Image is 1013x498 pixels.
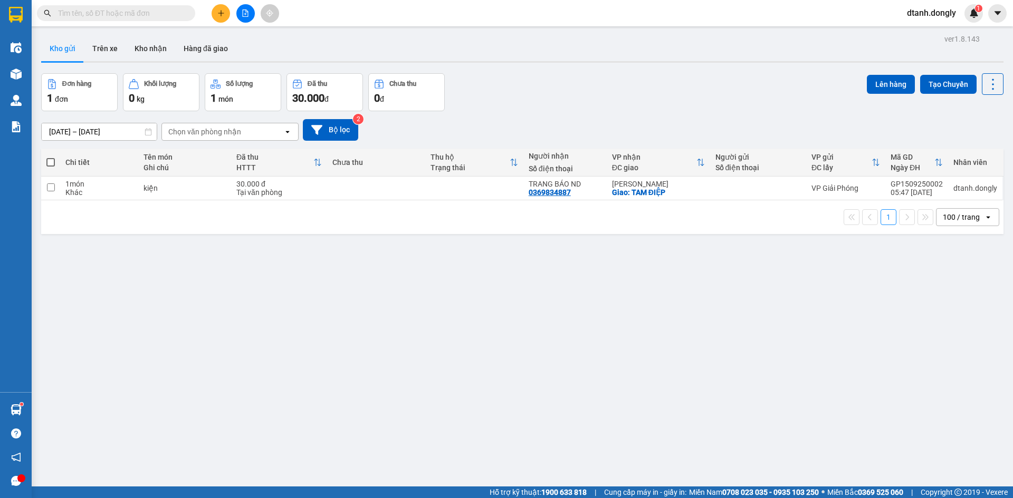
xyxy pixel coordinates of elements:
div: GP1509250002 [891,180,943,188]
button: Số lượng1món [205,73,281,111]
div: Khác [65,188,133,197]
img: warehouse-icon [11,69,22,80]
div: Đơn hàng [62,80,91,87]
button: Khối lượng0kg [123,73,199,111]
span: dtanh.dongly [899,6,964,19]
sup: 2 [353,114,364,124]
span: đ [324,95,329,103]
div: Tên món [144,153,226,161]
span: đ [380,95,384,103]
button: file-add [236,4,255,23]
span: Miền Bắc [827,486,903,498]
div: Đã thu [308,80,327,87]
span: plus [217,9,225,17]
div: 30.000 đ [236,180,322,188]
span: 0 [129,92,135,104]
th: Toggle SortBy [607,149,710,177]
div: Số điện thoại [715,163,801,172]
sup: 1 [975,5,982,12]
span: 30.000 [292,92,324,104]
div: 1 món [65,180,133,188]
input: Select a date range. [42,123,157,140]
div: Trạng thái [431,163,510,172]
span: Hỗ trợ kỹ thuật: [490,486,587,498]
button: plus [212,4,230,23]
div: Mã GD [891,153,934,161]
button: Chưa thu0đ [368,73,445,111]
button: Đã thu30.000đ [286,73,363,111]
span: 0 [374,92,380,104]
img: logo-vxr [9,7,23,23]
strong: 0369 525 060 [858,488,903,496]
div: Chi tiết [65,158,133,167]
div: Khối lượng [144,80,176,87]
div: Người gửi [715,153,801,161]
img: solution-icon [11,121,22,132]
div: kiện [144,184,226,192]
th: Toggle SortBy [425,149,523,177]
svg: open [283,128,292,136]
div: 100 / trang [943,212,980,222]
span: kg [137,95,145,103]
img: warehouse-icon [11,42,22,53]
div: 05:47 [DATE] [891,188,943,197]
span: | [911,486,913,498]
div: dtanh.dongly [953,184,997,192]
th: Toggle SortBy [806,149,885,177]
span: aim [266,9,273,17]
div: Tại văn phòng [236,188,322,197]
button: Đơn hàng1đơn [41,73,118,111]
div: Đã thu [236,153,313,161]
div: Chọn văn phòng nhận [168,126,241,137]
button: Bộ lọc [303,119,358,141]
input: Tìm tên, số ĐT hoặc mã đơn [58,7,183,19]
div: Chưa thu [389,80,416,87]
button: Tạo Chuyến [920,75,977,94]
strong: 0708 023 035 - 0935 103 250 [722,488,819,496]
button: Hàng đã giao [175,36,236,61]
svg: open [984,213,992,221]
div: Người nhận [529,152,601,160]
span: file-add [242,9,249,17]
div: [PERSON_NAME] [612,180,705,188]
div: Ghi chú [144,163,226,172]
div: ĐC giao [612,163,696,172]
div: Chưa thu [332,158,420,167]
button: Trên xe [84,36,126,61]
strong: 1900 633 818 [541,488,587,496]
span: Miền Nam [689,486,819,498]
div: HTTT [236,163,313,172]
sup: 1 [20,403,23,406]
button: Kho nhận [126,36,175,61]
span: question-circle [11,428,21,438]
button: 1 [881,209,896,225]
button: aim [261,4,279,23]
span: Cung cấp máy in - giấy in: [604,486,686,498]
span: notification [11,452,21,462]
span: | [595,486,596,498]
button: Lên hàng [867,75,915,94]
th: Toggle SortBy [885,149,948,177]
div: Số điện thoại [529,164,601,173]
div: VP gửi [811,153,872,161]
span: 1 [47,92,53,104]
div: Ngày ĐH [891,163,934,172]
span: 1 [211,92,216,104]
div: Giao: TAM ĐIỆP [612,188,705,197]
button: Kho gửi [41,36,84,61]
img: warehouse-icon [11,404,22,415]
span: 1 [977,5,980,12]
div: 0369834887 [529,188,571,197]
div: ver 1.8.143 [944,33,980,45]
span: ⚪️ [821,490,825,494]
span: message [11,476,21,486]
img: warehouse-icon [11,95,22,106]
div: Số lượng [226,80,253,87]
span: copyright [954,489,962,496]
div: ĐC lấy [811,163,872,172]
div: VP Giải Phóng [811,184,880,192]
img: icon-new-feature [969,8,979,18]
div: Thu hộ [431,153,510,161]
span: đơn [55,95,68,103]
span: caret-down [993,8,1002,18]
